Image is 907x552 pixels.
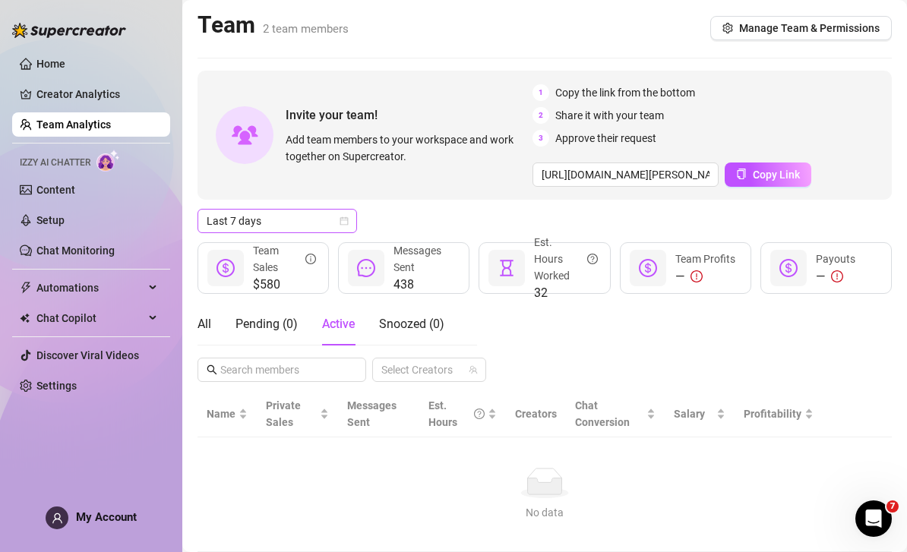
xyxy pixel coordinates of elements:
span: Team Profits [675,253,735,265]
a: Discover Viral Videos [36,349,139,361]
div: Pending ( 0 ) [235,315,298,333]
img: Chat Copilot [20,313,30,323]
span: 2 [533,107,549,124]
span: team [469,365,478,374]
span: 3 [533,130,549,147]
span: Messages Sent [393,244,441,273]
input: Search members [220,361,345,378]
span: question-circle [587,234,598,284]
div: No data [213,504,877,521]
span: My Account [76,510,137,524]
span: Automations [36,276,144,300]
h2: Team [198,11,349,39]
span: Izzy AI Chatter [20,156,90,170]
div: Est. Hours [428,397,485,431]
span: Last 7 days [207,210,348,232]
span: user [52,513,63,524]
span: Snoozed ( 0 ) [379,317,444,331]
a: Settings [36,380,77,392]
span: thunderbolt [20,282,32,294]
span: Private Sales [266,399,301,428]
span: 438 [393,276,457,294]
span: dollar-circle [216,259,235,277]
span: hourglass [498,259,516,277]
th: Creators [506,391,566,437]
span: message [357,259,375,277]
span: Name [207,405,235,422]
span: info-circle [305,242,316,276]
span: Manage Team & Permissions [739,22,880,34]
span: exclamation-circle [831,270,843,282]
span: dollar-circle [639,259,657,277]
a: Content [36,184,75,196]
span: Salary [674,408,705,420]
span: search [207,364,217,375]
span: Chat Copilot [36,306,144,330]
span: Copy Link [753,169,800,181]
span: 1 [533,84,549,101]
span: calendar [340,216,349,226]
img: AI Chatter [96,150,120,172]
iframe: Intercom live chat [855,500,892,537]
span: dollar-circle [779,259,798,277]
span: 7 [886,500,899,513]
div: Team Sales [253,242,316,276]
span: Active [322,317,355,331]
span: 2 team members [263,22,349,36]
a: Setup [36,214,65,226]
div: — [675,267,735,285]
span: copy [736,169,747,179]
span: Copy the link from the bottom [555,84,695,101]
span: Chat Conversion [575,399,630,428]
span: $580 [253,276,316,294]
span: Share it with your team [555,107,664,124]
div: Est. Hours Worked [534,234,597,284]
button: Copy Link [725,162,811,187]
span: Profitability [744,408,801,420]
span: Approve their request [555,130,656,147]
span: Invite your team! [286,106,533,125]
span: question-circle [474,397,485,431]
div: All [198,315,211,333]
a: Creator Analytics [36,82,158,106]
span: Add team members to your workspace and work together on Supercreator. [286,131,526,165]
a: Team Analytics [36,118,111,131]
a: Home [36,58,65,70]
span: exclamation-circle [691,270,703,282]
span: Messages Sent [347,399,397,428]
th: Name [198,391,257,437]
img: logo-BBDzfeDw.svg [12,23,126,38]
button: Manage Team & Permissions [710,16,892,40]
div: — [816,267,855,285]
span: 32 [534,284,597,302]
span: Payouts [816,253,855,265]
a: Chat Monitoring [36,244,115,257]
span: setting [722,23,733,33]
